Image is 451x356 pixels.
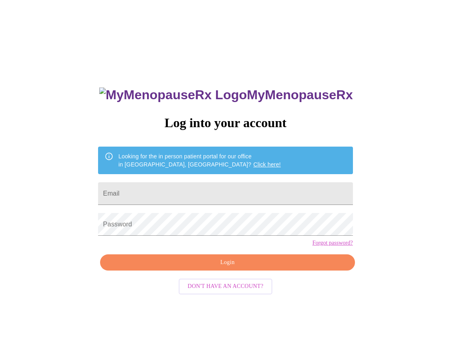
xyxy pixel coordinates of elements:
[100,254,355,271] button: Login
[177,282,274,289] a: Don't have an account?
[118,149,281,172] div: Looking for the in person patient portal for our office in [GEOGRAPHIC_DATA], [GEOGRAPHIC_DATA]?
[312,240,353,246] a: Forgot password?
[99,87,353,102] h3: MyMenopauseRx
[253,161,281,168] a: Click here!
[99,87,247,102] img: MyMenopauseRx Logo
[109,258,345,268] span: Login
[98,115,353,130] h3: Log into your account
[188,281,263,292] span: Don't have an account?
[179,279,272,294] button: Don't have an account?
